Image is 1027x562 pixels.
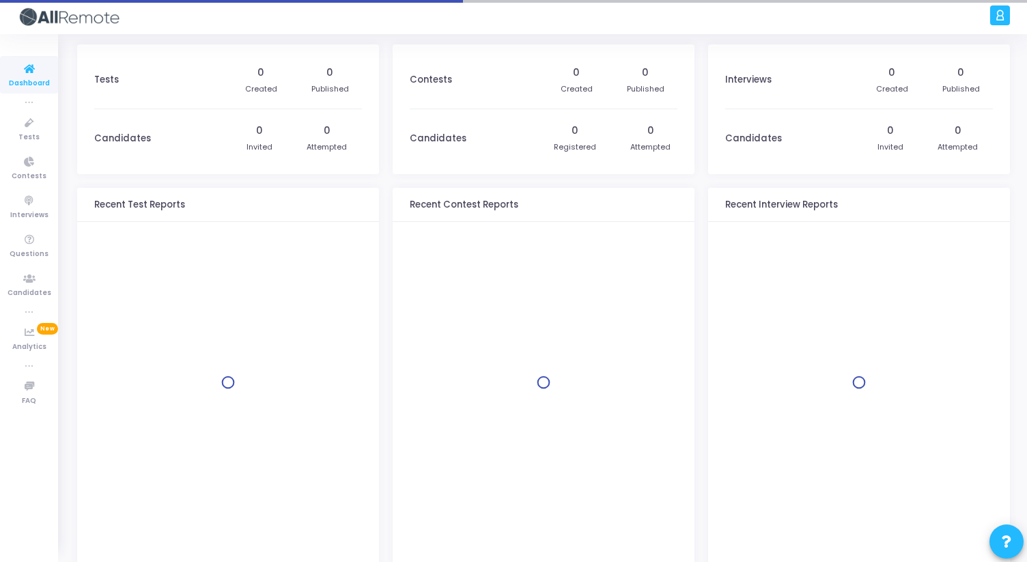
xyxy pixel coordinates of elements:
[326,66,333,80] div: 0
[942,83,980,95] div: Published
[410,74,452,85] h3: Contests
[572,124,578,138] div: 0
[877,141,903,153] div: Invited
[10,249,48,260] span: Questions
[410,199,518,210] h3: Recent Contest Reports
[957,66,964,80] div: 0
[256,124,263,138] div: 0
[307,141,347,153] div: Attempted
[22,395,36,407] span: FAQ
[938,141,978,153] div: Attempted
[876,83,908,95] div: Created
[247,141,272,153] div: Invited
[94,199,185,210] h3: Recent Test Reports
[887,124,894,138] div: 0
[18,132,40,143] span: Tests
[245,83,277,95] div: Created
[955,124,961,138] div: 0
[9,78,50,89] span: Dashboard
[12,341,46,353] span: Analytics
[573,66,580,80] div: 0
[410,133,466,144] h3: Candidates
[311,83,349,95] div: Published
[554,141,596,153] div: Registered
[10,210,48,221] span: Interviews
[888,66,895,80] div: 0
[37,323,58,335] span: New
[257,66,264,80] div: 0
[561,83,593,95] div: Created
[642,66,649,80] div: 0
[630,141,671,153] div: Attempted
[8,287,51,299] span: Candidates
[647,124,654,138] div: 0
[17,3,119,31] img: logo
[627,83,664,95] div: Published
[324,124,330,138] div: 0
[12,171,46,182] span: Contests
[94,133,151,144] h3: Candidates
[725,74,772,85] h3: Interviews
[725,199,838,210] h3: Recent Interview Reports
[725,133,782,144] h3: Candidates
[94,74,119,85] h3: Tests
